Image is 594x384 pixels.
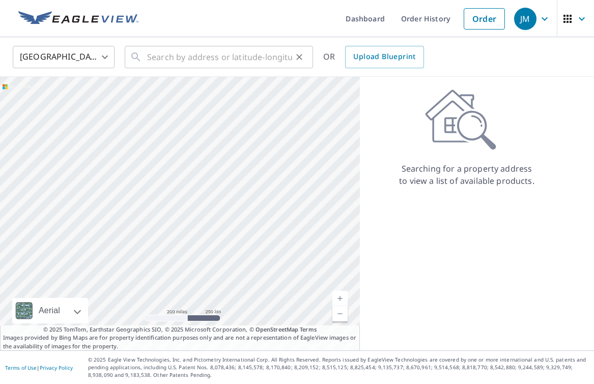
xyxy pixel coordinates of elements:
div: Aerial [12,298,88,323]
div: [GEOGRAPHIC_DATA] [13,43,115,71]
span: © 2025 TomTom, Earthstar Geographics SIO, © 2025 Microsoft Corporation, © [43,325,317,334]
a: Current Level 5, Zoom In [332,291,348,306]
a: Terms of Use [5,364,37,371]
div: Aerial [36,298,63,323]
a: Order [464,8,505,30]
div: OR [323,46,424,68]
img: EV Logo [18,11,138,26]
div: JM [514,8,536,30]
p: © 2025 Eagle View Technologies, Inc. and Pictometry International Corp. All Rights Reserved. Repo... [88,356,589,379]
a: Upload Blueprint [345,46,423,68]
p: | [5,365,73,371]
button: Clear [292,50,306,64]
a: Privacy Policy [40,364,73,371]
p: Searching for a property address to view a list of available products. [399,162,535,187]
input: Search by address or latitude-longitude [147,43,292,71]
a: Current Level 5, Zoom Out [332,306,348,321]
a: Terms [300,325,317,333]
span: Upload Blueprint [353,50,415,63]
a: OpenStreetMap [256,325,298,333]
